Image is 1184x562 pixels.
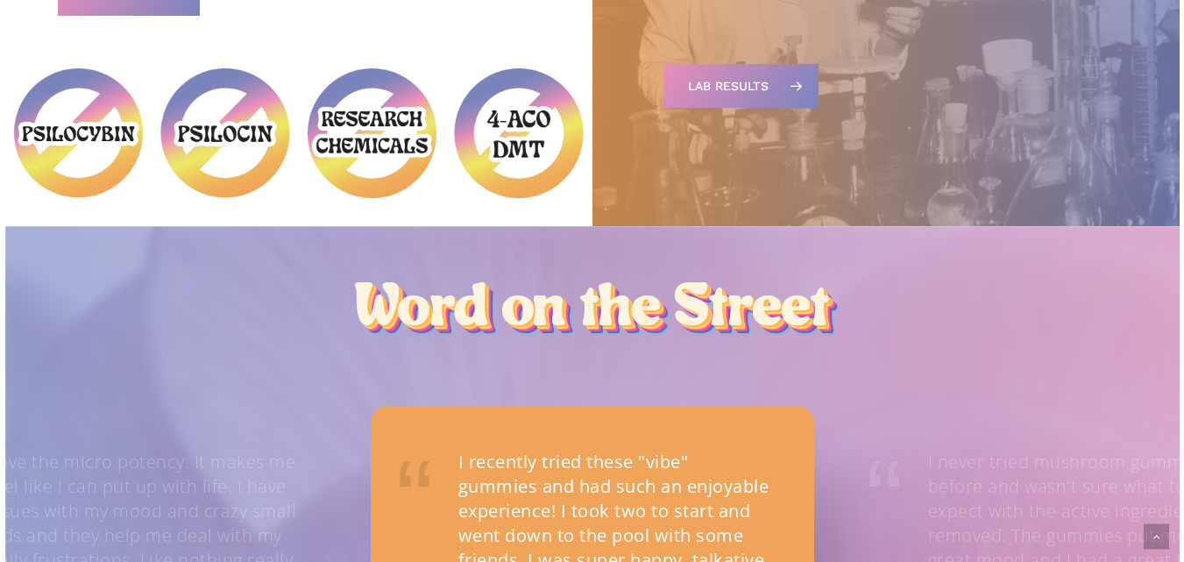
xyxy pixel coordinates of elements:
[663,64,819,108] a: Lab Results
[160,68,290,197] img: No Psilocin Icon
[688,77,769,95] span: Lab Results
[454,68,584,198] img: No 4AcoDMT Icon
[1144,524,1169,550] a: Back to top
[308,68,437,198] img: No Research Chemicals Icon
[14,68,144,197] img: No Psilocybin Icon
[5,285,1180,334] h1: Word on the Street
